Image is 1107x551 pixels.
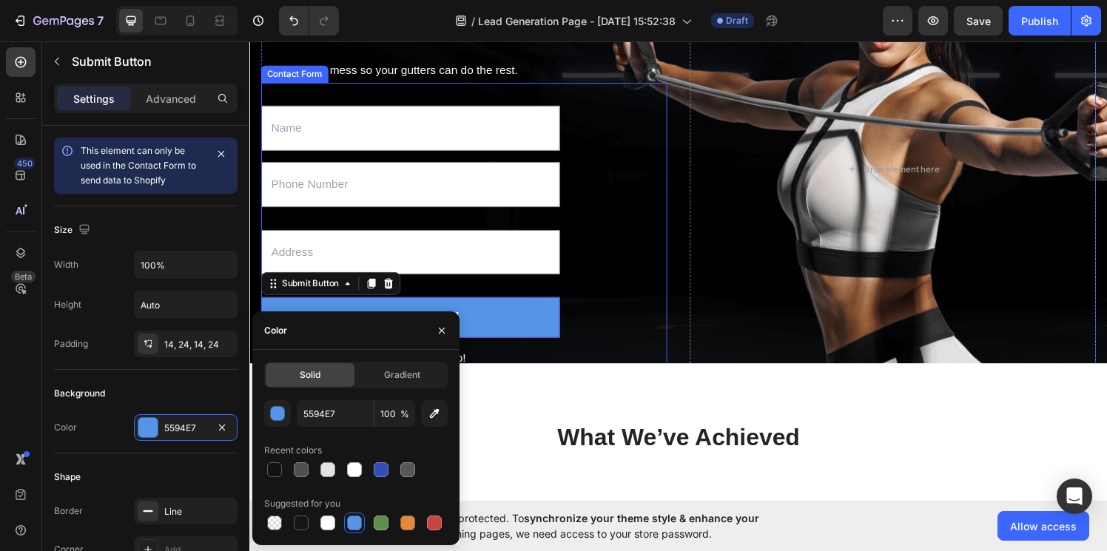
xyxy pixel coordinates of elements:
[264,444,322,457] div: Recent colors
[400,408,409,421] span: %
[966,15,991,27] span: Save
[97,12,104,30] p: 7
[14,158,36,169] div: 450
[81,145,196,186] span: This element can only be used in the Contact Form to send data to Shopify
[249,41,1107,501] iframe: Design area
[146,91,196,107] p: Advanced
[264,497,340,510] div: Suggested for you
[13,395,875,427] p: What We’ve Achieved
[636,127,714,139] div: Drop element here
[73,91,115,107] p: Settings
[54,504,83,518] div: Border
[164,338,234,351] div: 14, 24, 14, 24
[471,13,475,29] span: /
[1057,479,1092,514] div: Open Intercom Messenger
[457,465,653,510] p: 85%
[1009,6,1071,36] button: Publish
[6,6,110,36] button: 7
[297,400,374,427] input: Eg: FFFFFF
[1021,13,1058,29] div: Publish
[1010,518,1077,534] span: Allow access
[164,422,207,435] div: 5594E7
[54,470,81,484] div: Shape
[478,13,676,29] span: Lead Generation Page - [DATE] 15:52:38
[54,258,78,271] div: Width
[997,511,1089,541] button: Allow access
[11,271,36,283] div: Beta
[135,291,237,318] input: Auto
[13,465,209,510] p: 6K+
[235,465,431,510] p: 10K+
[384,368,420,382] span: Gradient
[54,421,77,434] div: Color
[54,337,88,351] div: Padding
[54,220,93,240] div: Size
[72,53,232,70] p: Submit Button
[726,14,748,27] span: Draft
[164,505,234,518] div: Line
[954,6,1003,36] button: Save
[300,368,320,382] span: Solid
[135,251,237,278] input: Auto
[279,6,339,36] div: Undo/Redo
[679,465,875,510] p: 95%
[54,298,81,311] div: Height
[344,512,759,540] span: synchronize your theme style & enhance your experience
[54,387,105,400] div: Background
[344,510,817,541] span: Your page is password protected. To when designing pages, we need access to your store password.
[264,324,287,337] div: Color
